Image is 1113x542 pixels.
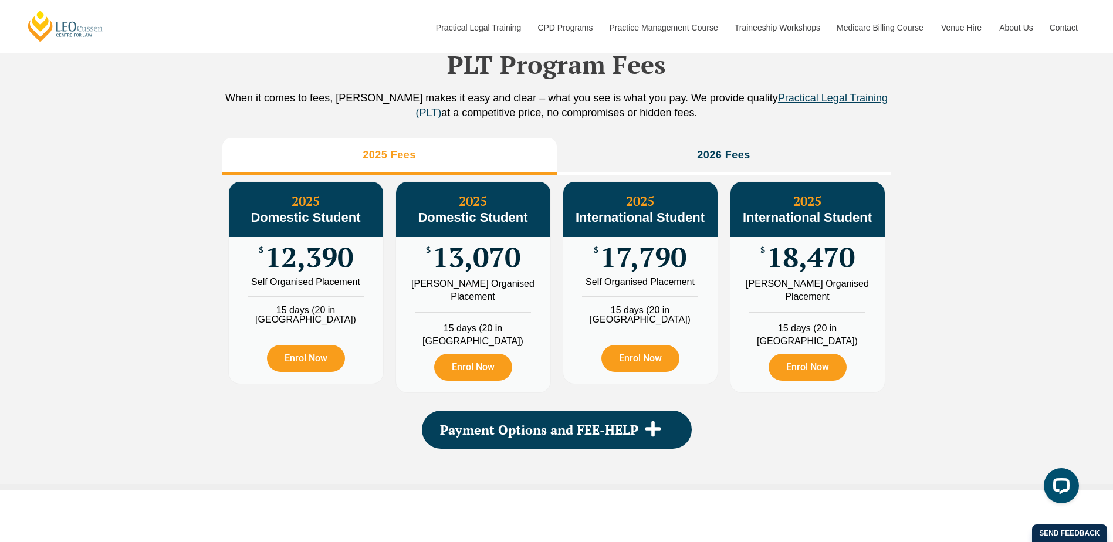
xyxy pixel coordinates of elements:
a: Venue Hire [932,2,990,53]
li: 15 days (20 in [GEOGRAPHIC_DATA]) [730,312,885,348]
a: Practice Management Course [601,2,726,53]
a: About Us [990,2,1041,53]
a: Traineeship Workshops [726,2,828,53]
a: Enrol Now [267,345,345,372]
h3: 2025 [396,194,550,225]
span: 13,070 [432,246,520,269]
div: Self Organised Placement [572,277,709,287]
a: Practical Legal Training [427,2,529,53]
div: [PERSON_NAME] Organised Placement [405,277,542,303]
span: 12,390 [265,246,353,269]
span: International Student [743,210,872,225]
span: $ [760,246,765,255]
li: 15 days (20 in [GEOGRAPHIC_DATA]) [563,296,718,324]
a: Enrol Now [769,354,847,381]
a: Medicare Billing Course [828,2,932,53]
iframe: LiveChat chat widget [1034,463,1084,513]
span: Domestic Student [418,210,527,225]
h3: 2025 [229,194,383,225]
p: When it comes to fees, [PERSON_NAME] makes it easy and clear – what you see is what you pay. We p... [222,91,891,120]
h3: 2026 Fees [697,148,750,162]
h3: 2025 Fees [363,148,416,162]
h2: PLT Program Fees [222,50,891,79]
a: CPD Programs [529,2,600,53]
a: Enrol Now [434,354,512,381]
div: Self Organised Placement [238,277,374,287]
span: $ [594,246,598,255]
li: 15 days (20 in [GEOGRAPHIC_DATA]) [229,296,383,324]
div: [PERSON_NAME] Organised Placement [739,277,876,303]
span: International Student [576,210,705,225]
span: Payment Options and FEE-HELP [440,424,638,436]
span: $ [426,246,431,255]
span: 18,470 [767,246,855,269]
a: [PERSON_NAME] Centre for Law [26,9,104,43]
h3: 2025 [563,194,718,225]
a: Contact [1041,2,1087,53]
span: 17,790 [600,246,686,269]
a: Enrol Now [601,345,679,372]
span: $ [259,246,263,255]
li: 15 days (20 in [GEOGRAPHIC_DATA]) [396,312,550,348]
h3: 2025 [730,194,885,225]
span: Domestic Student [251,210,360,225]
